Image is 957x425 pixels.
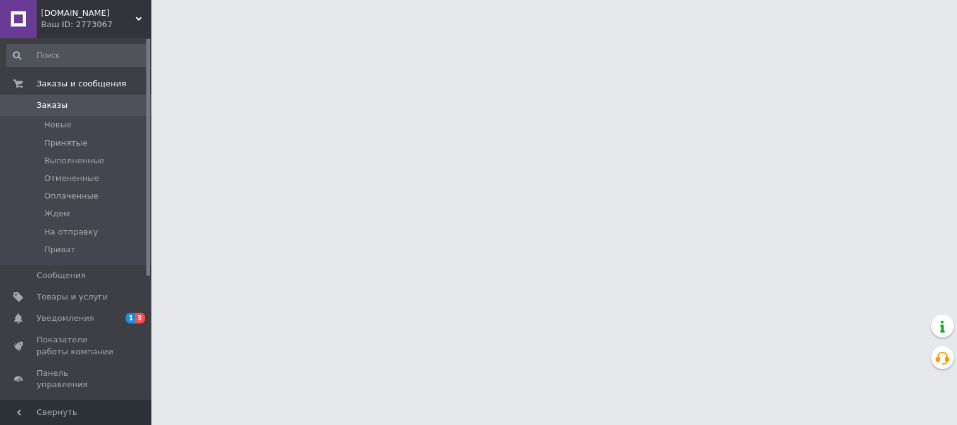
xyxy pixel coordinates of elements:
div: Ваш ID: 2773067 [41,19,151,30]
span: Оплаченные [44,190,98,202]
span: Приват [44,244,76,255]
span: На отправку [44,226,98,238]
span: Выполненные [44,155,105,166]
span: 1 [126,313,136,323]
span: Новые [44,119,72,131]
input: Поиск [6,44,149,67]
span: Сообщения [37,270,86,281]
span: Товары и услуги [37,291,108,303]
span: Ждем [44,208,70,219]
span: 3 [135,313,145,323]
span: Заказы и сообщения [37,78,126,90]
span: Панель управления [37,368,117,390]
span: Уведомления [37,313,94,324]
span: Заказы [37,100,68,111]
span: Показатели работы компании [37,334,117,357]
span: МирБир.com.ua [41,8,136,19]
span: Принятые [44,137,88,149]
span: Отмененные [44,173,99,184]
